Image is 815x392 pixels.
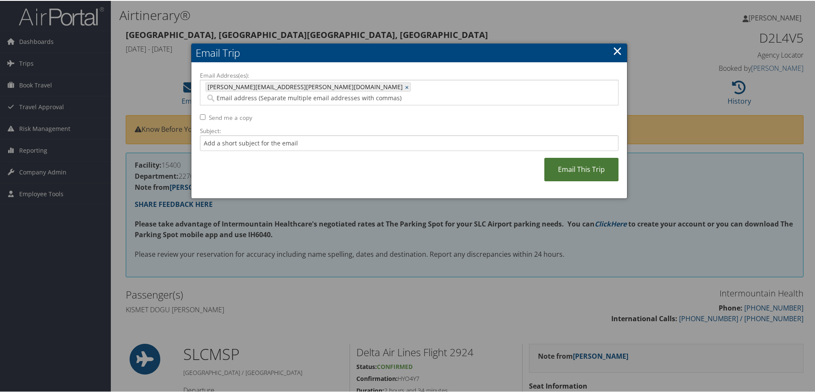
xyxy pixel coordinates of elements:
label: Subject: [200,126,618,134]
input: Add a short subject for the email [200,134,618,150]
label: Send me a copy [209,113,252,121]
span: [PERSON_NAME][EMAIL_ADDRESS][PERSON_NAME][DOMAIN_NAME] [206,82,403,90]
a: × [405,82,410,90]
a: Email This Trip [544,157,618,180]
h2: Email Trip [191,43,627,61]
a: × [613,41,622,58]
label: Email Address(es): [200,70,618,79]
input: Email address (Separate multiple email addresses with commas) [205,93,525,102]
